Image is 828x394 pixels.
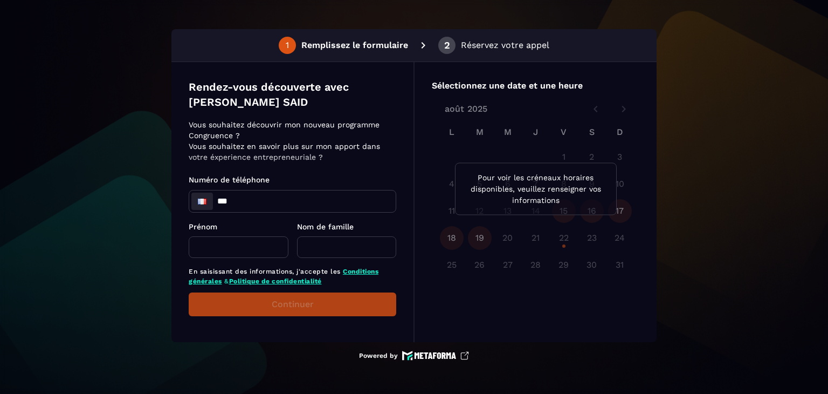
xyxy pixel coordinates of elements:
[464,172,608,206] p: Pour voir les créneaux horaires disponibles, veuillez renseigner vos informations
[189,79,396,110] p: Rendez-vous découverte avec [PERSON_NAME] SAID
[286,40,289,50] div: 1
[229,277,322,285] a: Politique de confidentialité
[189,268,378,285] a: Conditions générales
[301,39,408,52] p: Remplissez le formulaire
[191,193,213,210] div: France: + 33
[461,39,549,52] p: Réservez votre appel
[189,267,396,286] p: En saisissant des informations, j'accepte les
[224,277,229,285] span: &
[359,351,469,361] a: Powered by
[432,79,639,92] p: Sélectionnez une date et une heure
[444,40,450,50] div: 2
[189,222,217,231] span: Prénom
[359,351,398,360] p: Powered by
[297,222,354,231] span: Nom de famille
[189,119,393,162] p: Vous souhaitez découvrir mon nouveau programme Congruence ? Vous souhaitez en savoir plus sur mon...
[189,175,270,184] span: Numéro de téléphone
